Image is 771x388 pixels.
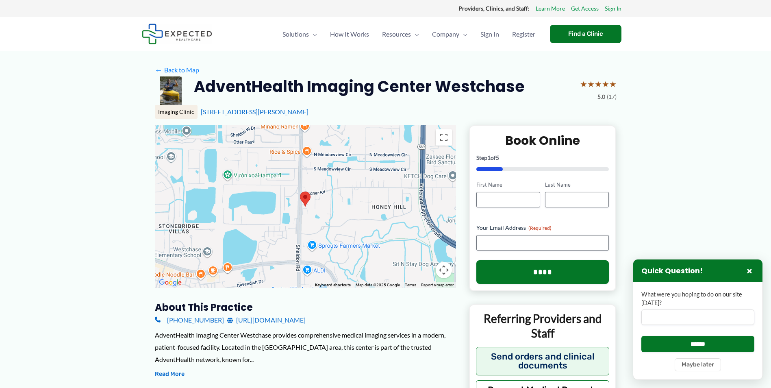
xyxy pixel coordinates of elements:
[155,369,185,379] button: Read More
[376,20,426,48] a: ResourcesMenu Toggle
[641,290,754,307] label: What were you hoping to do on our site [DATE]?
[157,277,184,288] img: Google
[436,262,452,278] button: Map camera controls
[276,20,542,48] nav: Primary Site Navigation
[528,225,552,231] span: (Required)
[356,283,400,287] span: Map data ©2025 Google
[309,20,317,48] span: Menu Toggle
[315,282,351,288] button: Keyboard shortcuts
[194,76,525,96] h2: AdventHealth Imaging Center Westchase
[405,283,416,287] a: Terms (opens in new tab)
[421,283,454,287] a: Report a map error
[157,277,184,288] a: Open this area in Google Maps (opens a new window)
[476,181,540,189] label: First Name
[571,3,599,14] a: Get Access
[545,181,609,189] label: Last Name
[587,76,595,92] span: ★
[459,20,467,48] span: Menu Toggle
[745,266,754,276] button: Close
[227,314,306,326] a: [URL][DOMAIN_NAME]
[476,347,610,375] button: Send orders and clinical documents
[458,5,530,12] strong: Providers, Clinics, and Staff:
[580,76,587,92] span: ★
[142,24,212,44] img: Expected Healthcare Logo - side, dark font, small
[155,64,199,76] a: ←Back to Map
[201,108,308,116] a: [STREET_ADDRESS][PERSON_NAME]
[432,20,459,48] span: Company
[605,3,621,14] a: Sign In
[602,76,609,92] span: ★
[282,20,309,48] span: Solutions
[276,20,324,48] a: SolutionsMenu Toggle
[536,3,565,14] a: Learn More
[607,92,617,102] span: (17)
[476,155,609,161] p: Step of
[330,20,369,48] span: How It Works
[597,92,605,102] span: 5.0
[476,224,609,232] label: Your Email Address
[474,20,506,48] a: Sign In
[506,20,542,48] a: Register
[496,154,499,161] span: 5
[550,25,621,43] a: Find a Clinic
[480,20,499,48] span: Sign In
[155,314,224,326] a: [PHONE_NUMBER]
[609,76,617,92] span: ★
[476,133,609,148] h2: Book Online
[324,20,376,48] a: How It Works
[641,266,703,276] h3: Quick Question!
[155,105,198,119] div: Imaging Clinic
[476,311,610,341] p: Referring Providers and Staff
[595,76,602,92] span: ★
[155,66,163,74] span: ←
[155,301,456,314] h3: About this practice
[512,20,535,48] span: Register
[155,329,456,365] div: AdventHealth Imaging Center Westchase provides comprehensive medical imaging services in a modern...
[487,154,491,161] span: 1
[675,358,721,371] button: Maybe later
[411,20,419,48] span: Menu Toggle
[382,20,411,48] span: Resources
[426,20,474,48] a: CompanyMenu Toggle
[436,129,452,146] button: Toggle fullscreen view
